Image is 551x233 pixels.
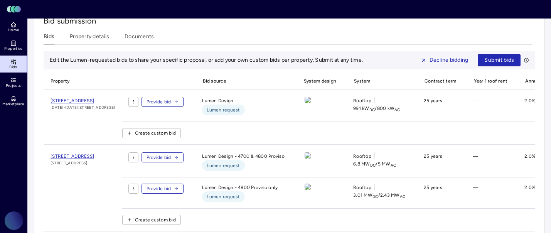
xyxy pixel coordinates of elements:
[347,73,411,89] span: System
[418,97,461,115] div: 25 years
[196,184,291,202] div: Lumen Design - 4800 Proviso only
[44,73,116,89] span: Property
[305,97,311,103] img: view
[147,98,171,106] span: Provide bid
[135,129,176,137] span: Create custom bid
[44,16,96,25] span: Bid submission
[142,97,184,107] button: Provide bid
[484,56,514,64] span: Submit bids
[418,184,461,202] div: 25 years
[51,154,94,159] span: [STREET_ADDRESS]
[196,73,291,89] span: Bid source
[125,32,154,44] button: Documents
[51,152,94,160] a: [STREET_ADDRESS]
[353,152,371,160] span: Rooftop
[353,184,371,191] span: Rooftop
[70,32,109,44] button: Property details
[6,83,21,88] span: Projects
[9,65,17,69] span: Bids
[353,97,371,105] span: Rooftop
[142,152,184,162] button: Provide bid
[297,73,341,89] span: System design
[50,57,363,63] span: Edit the Lumen-requested bids to share your specific proposal, or add your own custom bids per pr...
[430,56,468,64] span: Decline bidding
[142,184,184,194] button: Provide bid
[467,73,512,89] span: Year 1 roof rent
[44,32,54,44] button: Bids
[370,163,376,168] sub: DC
[122,215,181,225] button: Create custom bid
[353,191,405,199] span: 3.01 MW / 2.43 MW
[196,152,291,171] div: Lumen Design - 4700 & 4800 Proviso
[196,97,291,115] div: Lumen Design
[305,152,311,159] img: view
[2,102,24,106] span: Marketplace
[418,73,461,89] span: Contract term
[400,194,406,199] sub: AC
[478,54,521,66] button: Submit bids
[51,97,115,105] a: [STREET_ADDRESS]
[147,154,171,161] span: Provide bid
[394,107,400,112] sub: AC
[207,106,240,114] span: Lumen request
[147,185,171,192] span: Provide bid
[51,105,115,111] span: [DATE]-[DATE][STREET_ADDRESS]
[467,184,512,202] div: —
[8,28,19,32] span: Home
[467,97,512,115] div: —
[51,98,94,103] span: [STREET_ADDRESS]
[372,194,378,199] sub: DC
[122,128,181,138] button: Create custom bid
[418,152,461,171] div: 25 years
[135,216,176,224] span: Create custom bid
[415,54,475,66] button: Decline bidding
[305,184,311,190] img: view
[207,193,240,201] span: Lumen request
[51,160,94,166] span: [STREET_ADDRESS]
[4,46,23,51] span: Properties
[467,152,512,171] div: —
[207,162,240,169] span: Lumen request
[369,107,375,112] sub: DC
[391,163,396,168] sub: AC
[353,160,396,168] span: 6.8 MW / 5 MW
[353,105,400,112] span: 991 kW / 800 kW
